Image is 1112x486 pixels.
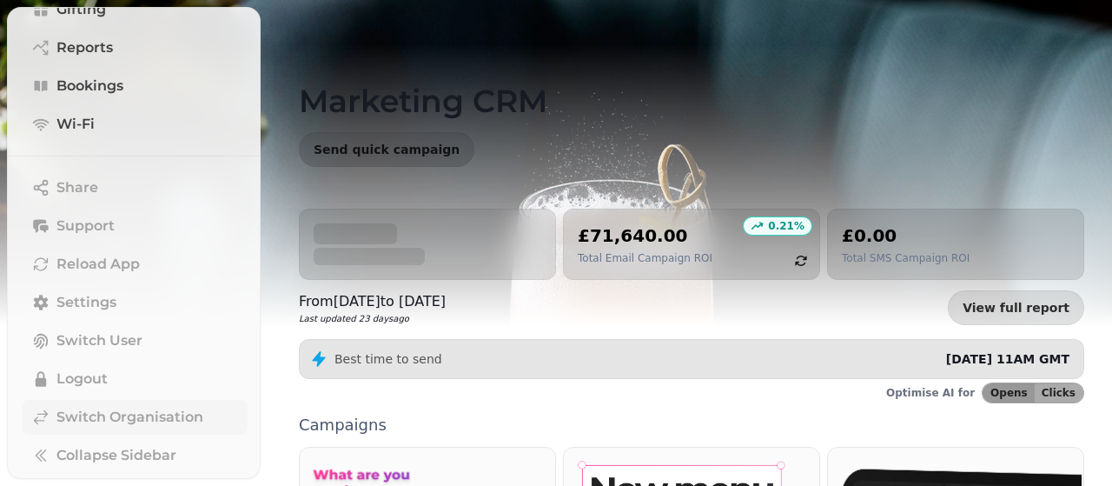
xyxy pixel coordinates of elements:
button: Opens [983,383,1035,403]
button: Switch User [22,323,248,358]
span: Settings [56,292,116,313]
button: refresh [786,246,816,276]
h1: Marketing CRM [299,42,1084,118]
span: Reports [56,37,113,58]
p: Last updated 23 days ago [299,312,446,325]
button: Collapse Sidebar [22,438,248,473]
button: Support [22,209,248,243]
span: Reload App [56,254,140,275]
button: Logout [22,362,248,396]
p: Campaigns [299,417,1084,433]
span: Support [56,216,115,236]
span: Share [56,177,98,198]
h2: £71,640.00 [578,223,712,248]
p: Total Email Campaign ROI [578,251,712,265]
span: Switch User [56,330,142,351]
span: Bookings [56,76,123,97]
p: From [DATE] to [DATE] [299,291,446,312]
p: Total SMS Campaign ROI [842,251,970,265]
span: Logout [56,369,108,389]
button: Send quick campaign [299,132,474,167]
a: Reports [22,30,248,65]
a: Wi-Fi [22,107,248,142]
button: Share [22,170,248,205]
button: Clicks [1035,383,1083,403]
span: Collapse Sidebar [56,445,176,466]
h2: £0.00 [842,223,970,248]
a: Settings [22,285,248,320]
a: View full report [948,290,1084,325]
p: 0.21 % [768,219,804,233]
button: Reload App [22,247,248,282]
span: Opens [990,388,1028,398]
span: [DATE] 11AM GMT [946,352,1069,366]
span: Send quick campaign [314,143,460,156]
a: Bookings [22,69,248,103]
a: Switch Organisation [22,400,248,435]
span: Clicks [1042,388,1076,398]
span: Wi-Fi [56,114,95,135]
span: Switch Organisation [56,407,203,428]
p: Optimise AI for [886,386,975,400]
p: Best time to send [334,350,442,368]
